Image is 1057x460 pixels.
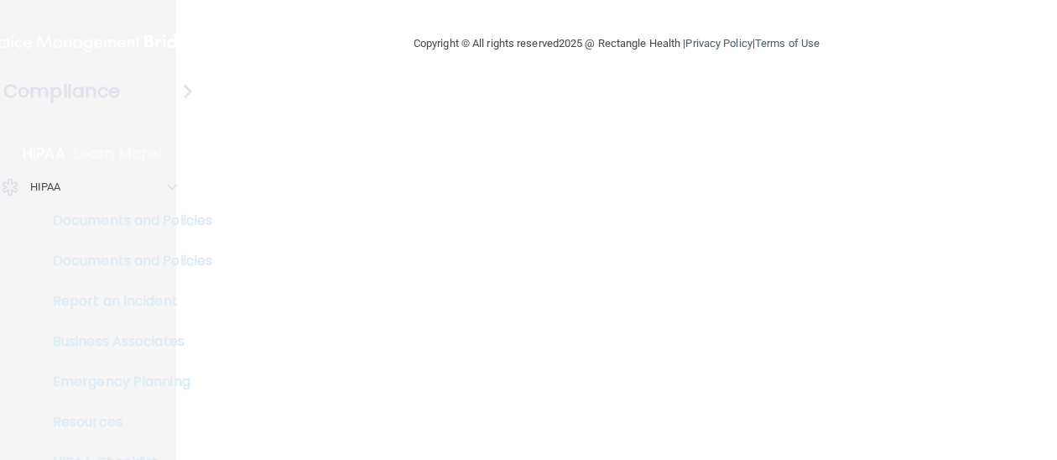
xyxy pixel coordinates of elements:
[74,144,163,164] p: Learn More!
[23,144,65,164] p: HIPAA
[11,333,240,350] p: Business Associates
[30,177,61,197] p: HIPAA
[3,80,120,103] h4: Compliance
[11,374,240,390] p: Emergency Planning
[11,293,240,310] p: Report an Incident
[11,253,240,269] p: Documents and Policies
[11,414,240,431] p: Resources
[685,37,752,50] a: Privacy Policy
[755,37,820,50] a: Terms of Use
[310,17,923,71] div: Copyright © All rights reserved 2025 @ Rectangle Health | |
[11,212,240,229] p: Documents and Policies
